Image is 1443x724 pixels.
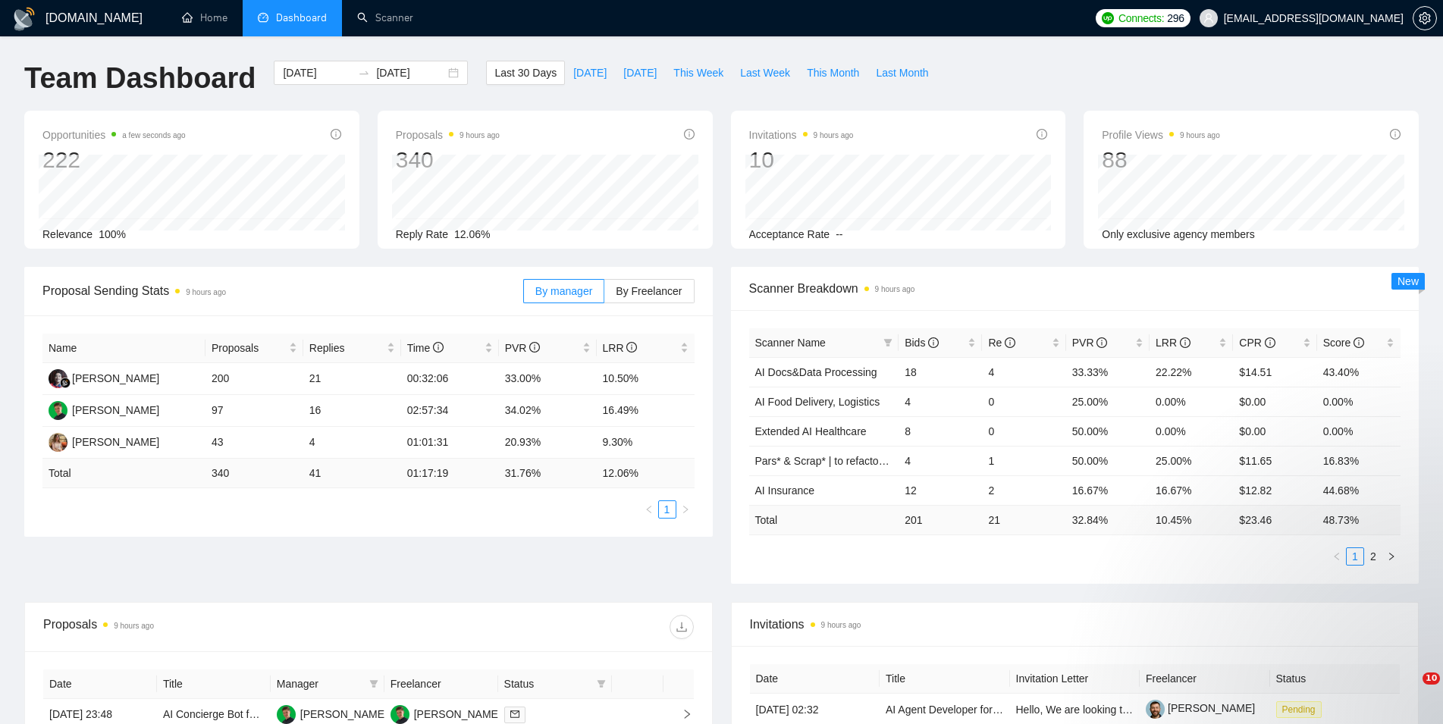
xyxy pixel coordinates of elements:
[1180,131,1220,139] time: 9 hours ago
[886,704,1169,716] a: AI Agent Developer for Vendor Research & Data Automation
[401,363,499,395] td: 00:32:06
[1317,416,1401,446] td: 0.00%
[645,505,654,514] span: left
[182,11,227,24] a: homeHome
[494,64,557,81] span: Last 30 Days
[1398,275,1419,287] span: New
[1066,475,1150,505] td: 16.67%
[749,279,1401,298] span: Scanner Breakdown
[433,342,444,353] span: info-circle
[670,709,692,719] span: right
[749,228,830,240] span: Acceptance Rate
[814,131,854,139] time: 9 hours ago
[205,459,303,488] td: 340
[309,340,384,356] span: Replies
[755,425,867,437] a: Extended AI Healthcare
[396,126,500,144] span: Proposals
[1096,337,1107,348] span: info-circle
[880,331,896,354] span: filter
[205,363,303,395] td: 200
[880,664,1010,694] th: Title
[1365,548,1382,565] a: 2
[72,434,159,450] div: [PERSON_NAME]
[1066,505,1150,534] td: 32.84 %
[1276,701,1322,718] span: Pending
[1140,664,1270,694] th: Freelancer
[755,337,826,349] span: Scanner Name
[640,500,658,519] button: left
[42,281,523,300] span: Proposal Sending Stats
[875,285,915,293] time: 9 hours ago
[1413,6,1437,30] button: setting
[1332,552,1341,561] span: left
[807,64,859,81] span: This Month
[1354,337,1364,348] span: info-circle
[1391,672,1428,709] iframe: Intercom live chat
[401,427,499,459] td: 01:01:31
[72,370,159,387] div: [PERSON_NAME]
[1364,547,1382,566] li: 2
[594,672,609,695] span: filter
[1328,547,1346,566] li: Previous Page
[414,706,501,722] div: [PERSON_NAME]
[1150,505,1233,534] td: 10.45 %
[1072,337,1108,349] span: PVR
[684,129,695,139] span: info-circle
[504,675,591,692] span: Status
[1323,337,1364,349] span: Score
[212,340,286,356] span: Proposals
[1066,446,1150,475] td: 50.00%
[1413,12,1437,24] a: setting
[1146,700,1165,719] img: c1-JWQDXWEy3CnA6sRtFzzU22paoDq5cZnWyBNc3HWqwvuW0qNnjm1CMP-YmbEEtPC
[1066,416,1150,446] td: 50.00%
[49,403,159,415] a: MB[PERSON_NAME]
[750,664,880,694] th: Date
[597,427,695,459] td: 9.30%
[876,64,928,81] span: Last Month
[499,427,597,459] td: 20.93%
[499,363,597,395] td: 33.00%
[505,342,541,354] span: PVR
[1118,10,1164,27] span: Connects:
[732,61,798,85] button: Last Week
[899,505,982,534] td: 201
[277,675,363,692] span: Manager
[883,338,892,347] span: filter
[1265,337,1275,348] span: info-circle
[899,475,982,505] td: 12
[1387,552,1396,561] span: right
[1102,126,1220,144] span: Profile Views
[1317,357,1401,387] td: 43.40%
[1239,337,1275,349] span: CPR
[1102,12,1114,24] img: upwork-logo.png
[1347,548,1363,565] a: 1
[1317,505,1401,534] td: 48.73 %
[615,61,665,85] button: [DATE]
[988,337,1015,349] span: Re
[798,61,867,85] button: This Month
[640,500,658,519] li: Previous Page
[626,342,637,353] span: info-circle
[1010,664,1140,694] th: Invitation Letter
[42,334,205,363] th: Name
[391,705,409,724] img: MB
[899,446,982,475] td: 4
[1317,475,1401,505] td: 44.68%
[928,337,939,348] span: info-circle
[1102,146,1220,174] div: 88
[659,501,676,518] a: 1
[905,337,939,349] span: Bids
[486,61,565,85] button: Last 30 Days
[755,484,815,497] a: AI Insurance
[623,64,657,81] span: [DATE]
[1413,12,1436,24] span: setting
[673,64,723,81] span: This Week
[982,505,1065,534] td: 21
[1276,703,1328,715] a: Pending
[597,459,695,488] td: 12.06 %
[658,500,676,519] li: 1
[49,401,67,420] img: MB
[1346,547,1364,566] li: 1
[72,402,159,418] div: [PERSON_NAME]
[454,228,490,240] span: 12.06%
